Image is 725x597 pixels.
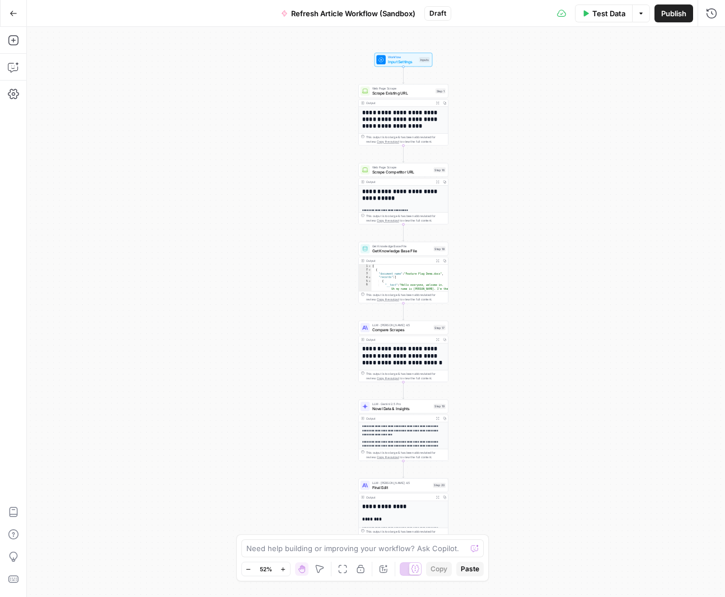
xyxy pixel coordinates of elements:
[403,224,404,241] g: Edge from step_16 to step_18
[372,244,432,248] span: Get Knowledge Base File
[456,562,484,576] button: Paste
[377,377,399,380] span: Copy the output
[372,323,432,327] span: LLM · [PERSON_NAME] 4.5
[419,57,429,62] div: Inputs
[377,219,399,222] span: Copy the output
[366,258,432,263] div: Output
[366,372,446,381] div: This output is too large & has been abbreviated for review. to view the full content.
[372,402,432,406] span: LLM · Gemini 2.5 Pro
[403,303,404,320] g: Edge from step_18 to step_17
[359,276,372,280] div: 4
[403,67,404,83] g: Edge from start to step_1
[359,279,372,283] div: 5
[433,483,446,488] div: Step 20
[366,214,446,223] div: This output is too large & has been abbreviated for review. to view the full content.
[388,55,417,59] span: Workflow
[661,8,686,19] span: Publish
[366,135,446,144] div: This output is too large & has been abbreviated for review. to view the full content.
[429,8,446,18] span: Draft
[366,529,446,539] div: This output is too large & has been abbreviated for review. to view the full content.
[368,279,371,283] span: Toggle code folding, rows 5 through 7
[377,455,399,459] span: Copy the output
[403,382,404,399] g: Edge from step_17 to step_19
[403,461,404,478] g: Edge from step_19 to step_20
[372,90,433,96] span: Scrape Existing URL
[461,564,479,574] span: Paste
[372,481,431,485] span: LLM · [PERSON_NAME] 4.5
[358,242,448,303] div: Get Knowledge Base FileGet Knowledge Base FileStep 18Output[ { "document_name":"Feature Flag Demo...
[359,268,372,272] div: 2
[274,4,422,22] button: Refresh Article Workflow (Sandbox)
[592,8,625,19] span: Test Data
[359,272,372,276] div: 3
[372,327,432,332] span: Compare Scrapes
[368,265,371,269] span: Toggle code folding, rows 1 through 10
[377,298,399,301] span: Copy the output
[366,101,432,105] div: Output
[372,169,432,175] span: Scrape Competitor URL
[358,53,448,67] div: WorkflowInput SettingsInputs
[366,416,432,420] div: Output
[388,59,417,64] span: Input Settings
[260,565,272,574] span: 52%
[366,495,432,499] div: Output
[366,337,432,342] div: Output
[426,562,452,576] button: Copy
[366,180,432,184] div: Output
[368,276,371,280] span: Toggle code folding, rows 4 through 8
[359,265,372,269] div: 1
[431,564,447,574] span: Copy
[433,167,446,172] div: Step 16
[366,450,446,460] div: This output is too large & has been abbreviated for review. to view the full content.
[368,268,371,272] span: Toggle code folding, rows 2 through 9
[372,248,432,253] span: Get Knowledge Base File
[291,8,415,19] span: Refresh Article Workflow (Sandbox)
[372,485,431,490] span: Final Edit
[575,4,632,22] button: Test Data
[372,406,432,411] span: Novel Data & Insights
[366,293,446,302] div: This output is too large & has been abbreviated for review. to view the full content.
[654,4,693,22] button: Publish
[377,140,399,143] span: Copy the output
[435,88,446,93] div: Step 1
[433,404,446,409] div: Step 19
[372,165,432,170] span: Web Page Scrape
[433,246,446,251] div: Step 18
[433,325,446,330] div: Step 17
[403,145,404,162] g: Edge from step_1 to step_16
[372,86,433,91] span: Web Page Scrape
